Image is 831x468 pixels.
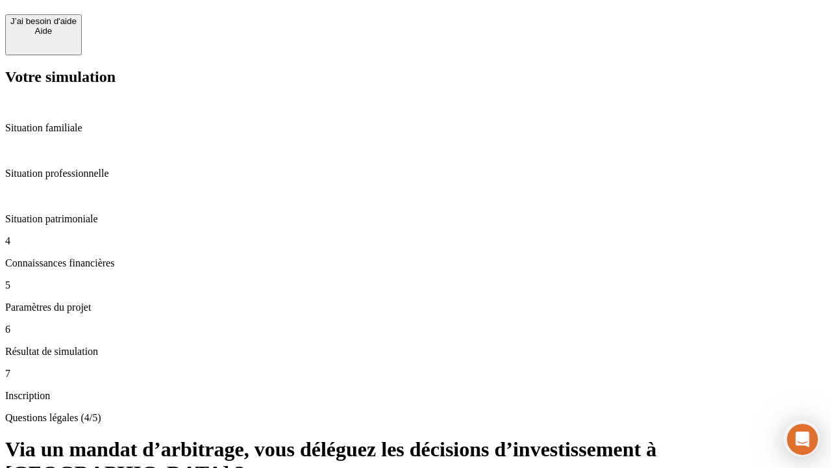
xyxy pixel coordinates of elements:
p: 4 [5,235,826,247]
p: 6 [5,324,826,335]
div: J’ai besoin d'aide [10,16,77,26]
p: 5 [5,279,826,291]
p: Situation familiale [5,122,826,134]
p: Questions légales (4/5) [5,412,826,424]
iframe: Intercom live chat [787,424,818,455]
p: Situation professionnelle [5,168,826,179]
p: Paramètres du projet [5,302,826,313]
p: Inscription [5,390,826,402]
div: Aide [10,26,77,36]
p: Situation patrimoniale [5,213,826,225]
p: Connaissances financières [5,257,826,269]
p: 7 [5,368,826,380]
button: J’ai besoin d'aideAide [5,14,82,55]
iframe: Intercom live chat discovery launcher [784,421,820,457]
p: Résultat de simulation [5,346,826,357]
h2: Votre simulation [5,68,826,86]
